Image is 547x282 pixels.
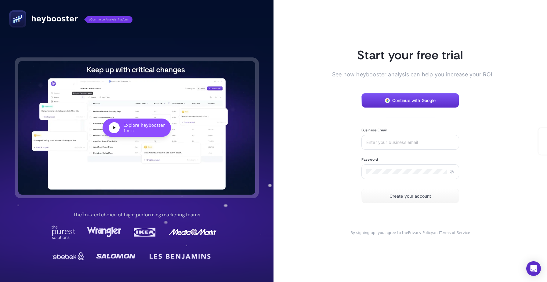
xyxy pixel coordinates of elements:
img: Purest [51,225,76,239]
span: heybooster [31,14,78,24]
img: Ikea [132,225,157,239]
button: Continue with Google [361,93,459,108]
a: Privacy Policy [408,231,433,235]
div: Explore heybooster [123,122,165,128]
span: eCommerce Analysis Platform [85,16,132,23]
label: Password [361,157,378,162]
h1: Start your free trial [342,47,479,63]
span: By signing up, you agree to the [350,231,408,235]
input: Enter your business email [366,140,454,145]
label: Business Email [361,128,387,133]
div: Open Intercom Messenger [526,261,541,276]
a: heyboostereCommerce Analysis Platform [9,10,132,27]
button: Create your account [361,189,459,203]
div: and [342,230,479,235]
img: Ebebek [51,250,85,262]
a: Terms of Service [440,231,470,235]
img: Wrangler [87,225,121,239]
span: Create your account [389,194,431,199]
span: Continue with Google [392,98,436,103]
img: MediaMarkt [168,225,217,239]
div: 1 min [123,128,165,133]
p: The trusted choice of high-performing marketing teams [73,211,200,218]
button: Explore heybooster1 min [18,61,255,195]
span: See how heybooster analysis can help you increase your ROI [332,70,479,79]
img: Salomon [96,250,135,262]
img: LesBenjamin [146,249,214,264]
